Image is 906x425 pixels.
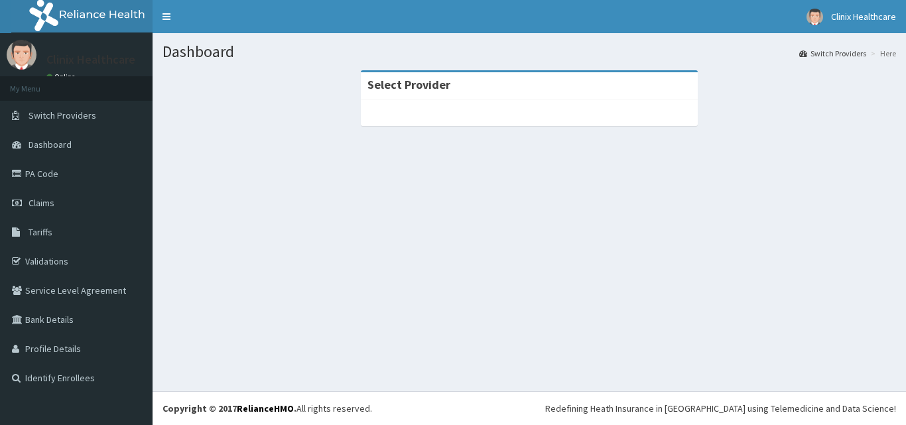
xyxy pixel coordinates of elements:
div: Redefining Heath Insurance in [GEOGRAPHIC_DATA] using Telemedicine and Data Science! [545,402,896,415]
footer: All rights reserved. [153,391,906,425]
strong: Copyright © 2017 . [162,402,296,414]
span: Tariffs [29,226,52,238]
li: Here [868,48,896,59]
span: Switch Providers [29,109,96,121]
a: Switch Providers [799,48,866,59]
a: RelianceHMO [237,402,294,414]
a: Online [46,72,78,82]
span: Clinix Healthcare [831,11,896,23]
h1: Dashboard [162,43,896,60]
strong: Select Provider [367,77,450,92]
span: Dashboard [29,139,72,151]
img: User Image [807,9,823,25]
img: User Image [7,40,36,70]
span: Claims [29,197,54,209]
p: Clinix Healthcare [46,54,135,66]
